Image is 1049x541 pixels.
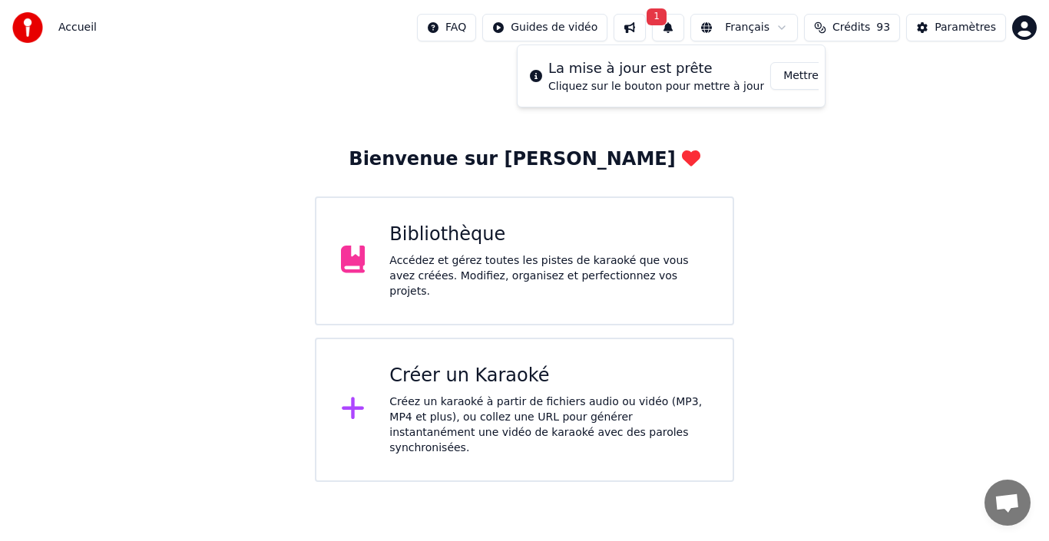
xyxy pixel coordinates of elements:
[389,364,708,388] div: Créer un Karaoké
[548,58,764,79] div: La mise à jour est prête
[389,394,708,456] div: Créez un karaoké à partir de fichiers audio ou vidéo (MP3, MP4 et plus), ou collez une URL pour g...
[548,79,764,94] div: Cliquez sur le bouton pour mettre à jour
[482,14,607,41] button: Guides de vidéo
[935,20,996,35] div: Paramètres
[876,20,890,35] span: 93
[12,12,43,43] img: youka
[984,480,1031,526] a: Ouvrir le chat
[417,14,476,41] button: FAQ
[804,14,900,41] button: Crédits93
[389,253,708,299] div: Accédez et gérez toutes les pistes de karaoké que vous avez créées. Modifiez, organisez et perfec...
[906,14,1006,41] button: Paramètres
[349,147,700,172] div: Bienvenue sur [PERSON_NAME]
[832,20,870,35] span: Crédits
[647,8,667,25] span: 1
[770,62,866,90] button: Mettre à Jour
[58,20,97,35] span: Accueil
[652,14,684,41] button: 1
[389,223,708,247] div: Bibliothèque
[58,20,97,35] nav: breadcrumb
